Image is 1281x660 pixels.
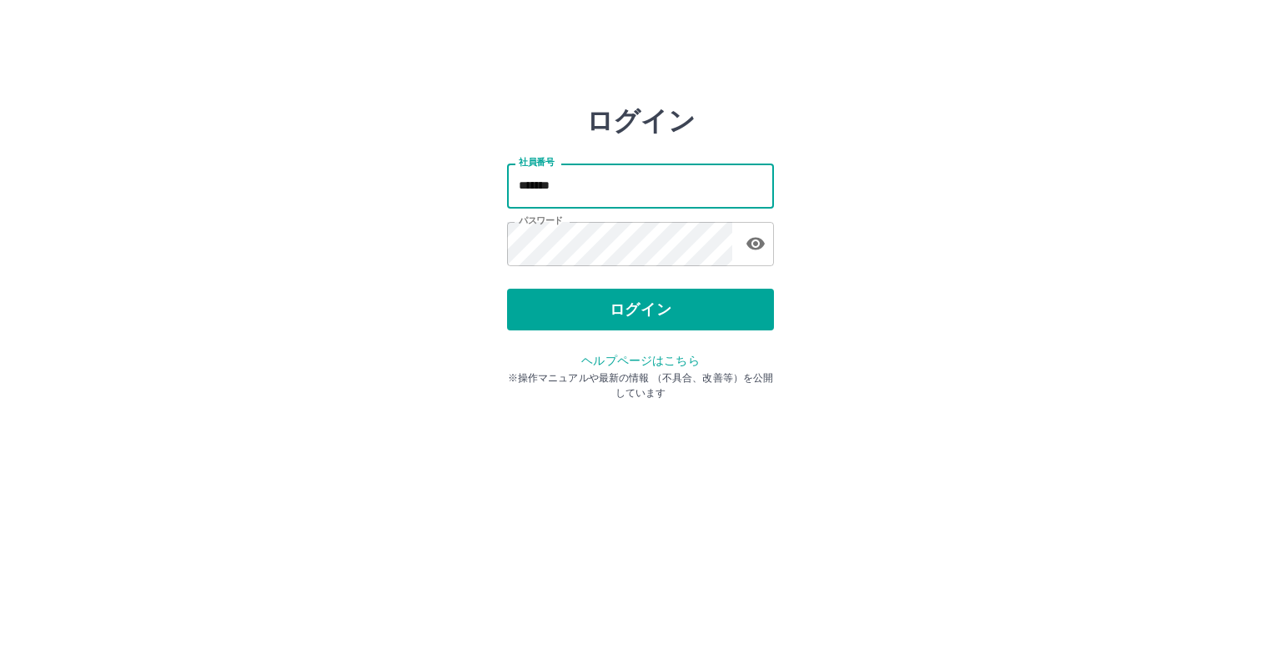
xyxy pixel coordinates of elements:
p: ※操作マニュアルや最新の情報 （不具合、改善等）を公開しています [507,370,774,401]
button: ログイン [507,289,774,330]
a: ヘルプページはこちら [581,354,699,367]
label: パスワード [519,214,563,227]
h2: ログイン [586,105,696,137]
label: 社員番号 [519,156,554,169]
